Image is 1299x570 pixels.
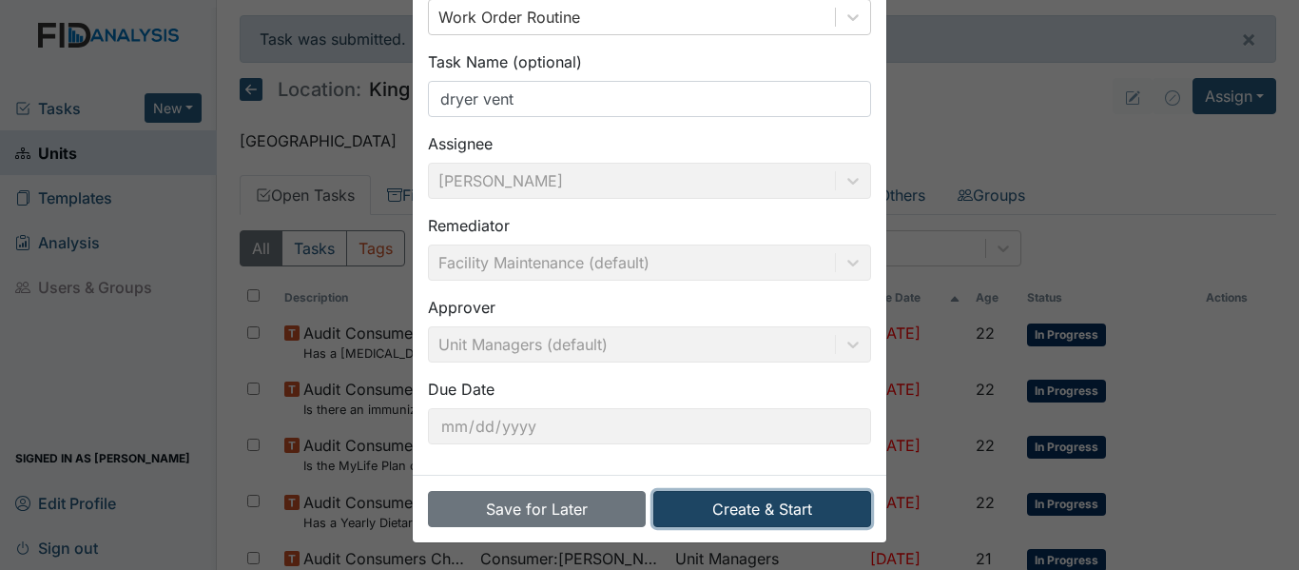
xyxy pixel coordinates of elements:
[428,378,494,401] label: Due Date
[428,132,493,155] label: Assignee
[428,214,510,237] label: Remediator
[438,6,580,29] div: Work Order Routine
[653,491,871,527] button: Create & Start
[428,50,582,73] label: Task Name (optional)
[428,296,495,319] label: Approver
[428,491,646,527] button: Save for Later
